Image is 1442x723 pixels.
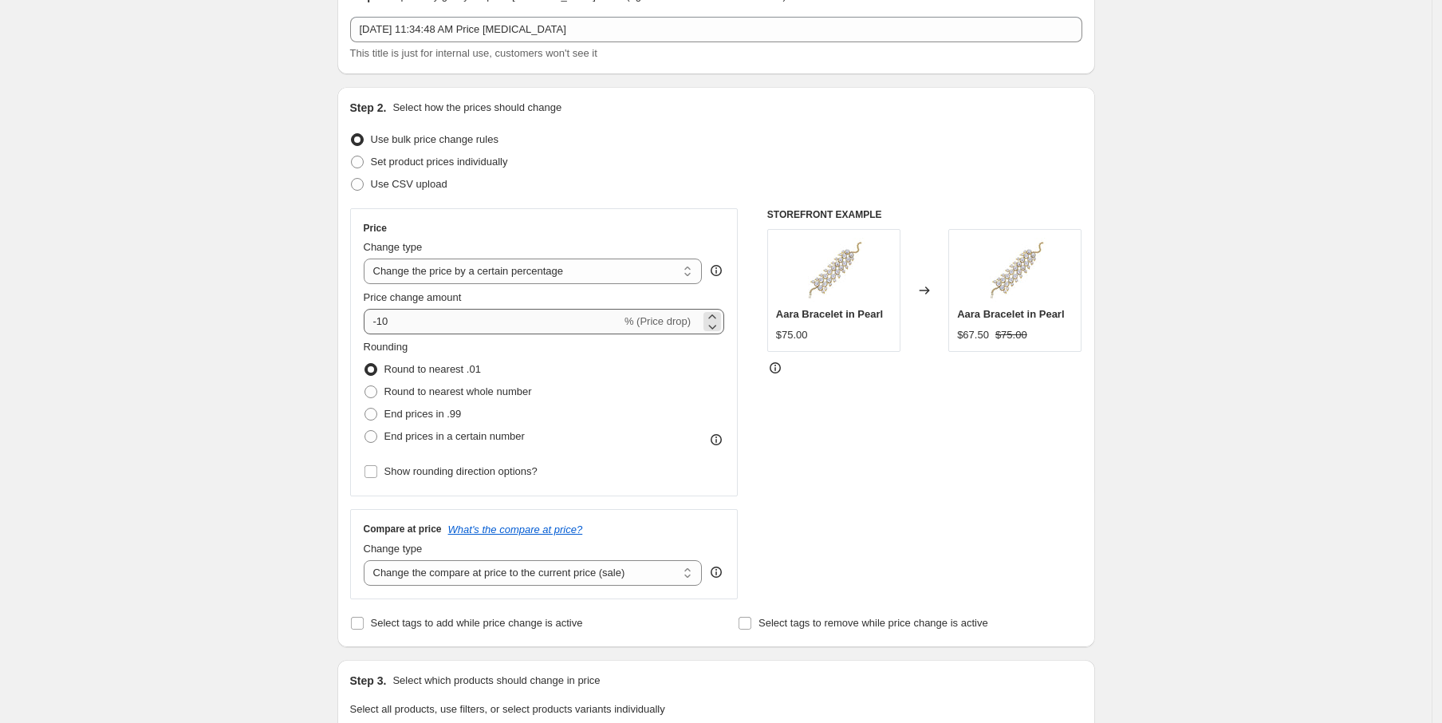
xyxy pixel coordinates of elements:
h3: Price [364,222,387,235]
span: Use CSV upload [371,178,447,190]
img: B1467_80x.jpg [802,238,865,302]
img: B1467_80x.jpg [983,238,1047,302]
span: End prices in .99 [384,408,462,420]
span: Price change amount [364,291,462,303]
span: Select tags to remove while price change is active [758,617,988,629]
span: Rounding [364,341,408,353]
span: Aara Bracelet in Pearl [957,308,1064,320]
h6: STOREFRONT EXAMPLE [767,208,1082,221]
strike: $75.00 [995,327,1027,343]
span: % (Price drop) [624,315,691,327]
span: Aara Bracelet in Pearl [776,308,883,320]
input: -15 [364,309,621,334]
p: Select how the prices should change [392,100,561,116]
span: Round to nearest .01 [384,363,481,375]
span: Select tags to add while price change is active [371,617,583,629]
span: End prices in a certain number [384,430,525,442]
p: Select which products should change in price [392,673,600,689]
div: help [708,263,724,279]
h2: Step 2. [350,100,387,116]
span: Set product prices individually [371,156,508,168]
span: Change type [364,543,423,555]
div: $75.00 [776,327,808,343]
span: This title is just for internal use, customers won't see it [350,47,597,59]
div: help [708,564,724,580]
span: Change type [364,241,423,253]
span: Show rounding direction options? [384,465,538,477]
h2: Step 3. [350,673,387,689]
button: What's the compare at price? [448,523,583,535]
input: 30% off holiday sale [350,17,1082,42]
div: $67.50 [957,327,989,343]
span: Select all products, use filters, or select products variants individually [350,703,665,715]
span: Round to nearest whole number [384,385,532,397]
span: Use bulk price change rules [371,133,498,145]
h3: Compare at price [364,523,442,535]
